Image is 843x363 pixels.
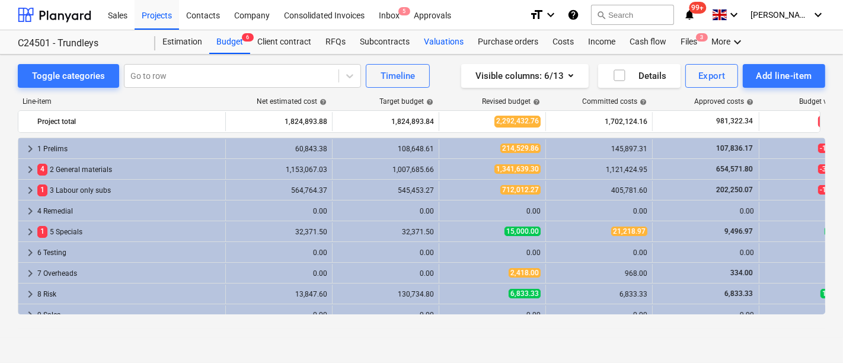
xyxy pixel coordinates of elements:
[37,139,221,158] div: 1 Prelims
[612,68,666,84] div: Details
[23,287,37,301] span: keyboard_arrow_right
[209,30,250,54] div: Budget
[591,5,674,25] button: Search
[784,306,843,363] iframe: Chat Widget
[698,68,726,84] div: Export
[231,290,327,298] div: 13,847.60
[337,145,434,153] div: 108,648.61
[366,64,430,88] button: Timeline
[729,269,754,277] span: 334.00
[723,289,754,298] span: 6,833.33
[37,160,221,179] div: 2 General materials
[811,8,825,22] i: keyboard_arrow_down
[379,97,433,106] div: Target budget
[500,185,541,195] span: 712,012.27
[23,183,37,198] span: keyboard_arrow_right
[509,289,541,298] span: 6,833.33
[471,30,545,54] a: Purchase orders
[581,30,622,54] a: Income
[551,112,647,131] div: 1,702,124.16
[417,30,471,54] a: Valuations
[582,97,647,106] div: Committed costs
[381,68,415,84] div: Timeline
[689,2,707,14] span: 99+
[37,264,221,283] div: 7 Overheads
[18,97,225,106] div: Line-item
[23,266,37,281] span: keyboard_arrow_right
[209,30,250,54] a: Budget6
[318,30,353,54] a: RFQs
[337,112,434,131] div: 1,824,893.84
[242,33,254,42] span: 6
[18,64,119,88] button: Toggle categories
[567,8,579,22] i: Knowledge base
[657,249,754,257] div: 0.00
[424,98,433,106] span: help
[509,268,541,278] span: 2,418.00
[743,64,825,88] button: Add line-item
[730,35,745,49] i: keyboard_arrow_down
[529,8,544,22] i: format_size
[231,165,327,174] div: 1,153,067.03
[23,142,37,156] span: keyboard_arrow_right
[637,98,647,106] span: help
[551,290,647,298] div: 6,833.33
[551,145,647,153] div: 145,897.31
[444,207,541,215] div: 0.00
[231,186,327,195] div: 564,764.37
[18,37,141,50] div: C24501 - Trundleys
[37,226,47,237] span: 1
[337,311,434,319] div: 0.00
[353,30,417,54] a: Subcontracts
[23,246,37,260] span: keyboard_arrow_right
[37,285,221,304] div: 8 Risk
[250,30,318,54] a: Client contract
[723,227,754,235] span: 9,496.97
[37,164,47,175] span: 4
[337,249,434,257] div: 0.00
[685,64,739,88] button: Export
[337,207,434,215] div: 0.00
[231,311,327,319] div: 0.00
[715,165,754,173] span: 654,571.80
[531,98,540,106] span: help
[657,207,754,215] div: 0.00
[337,165,434,174] div: 1,007,685.66
[23,308,37,322] span: keyboard_arrow_right
[544,8,558,22] i: keyboard_arrow_down
[231,112,327,131] div: 1,824,893.88
[715,186,754,194] span: 202,250.07
[231,145,327,153] div: 60,843.38
[32,68,105,84] div: Toggle categories
[337,186,434,195] div: 545,453.27
[551,249,647,257] div: 0.00
[257,97,327,106] div: Net estimated cost
[500,144,541,153] span: 214,529.86
[684,8,695,22] i: notifications
[751,10,810,20] span: [PERSON_NAME]
[696,33,708,42] span: 3
[482,97,540,106] div: Revised budget
[504,227,541,236] span: 15,000.00
[596,10,606,20] span: search
[611,227,647,236] span: 21,218.97
[23,163,37,177] span: keyboard_arrow_right
[704,30,752,54] div: More
[37,305,221,324] div: 9 Sales
[23,204,37,218] span: keyboard_arrow_right
[23,225,37,239] span: keyboard_arrow_right
[545,30,581,54] a: Costs
[155,30,209,54] a: Estimation
[337,269,434,278] div: 0.00
[37,222,221,241] div: 5 Specials
[694,97,753,106] div: Approved costs
[756,68,812,84] div: Add line-item
[551,165,647,174] div: 1,121,424.95
[598,64,681,88] button: Details
[398,7,410,15] span: 5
